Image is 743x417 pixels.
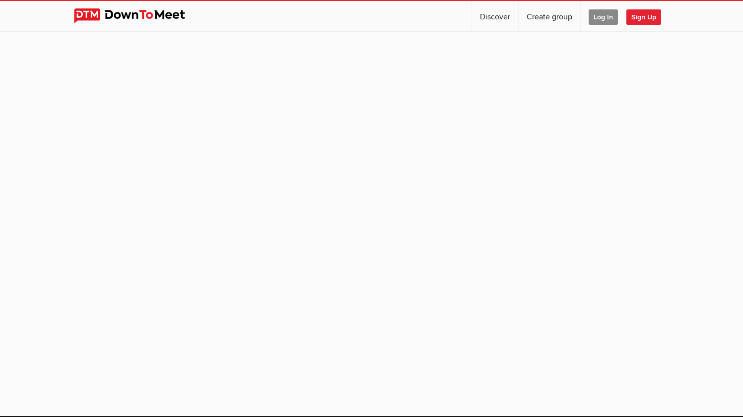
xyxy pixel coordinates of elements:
span: Log In [589,9,618,25]
a: Sign Up [626,1,669,31]
img: DownToMeet [74,8,201,23]
a: Create group [519,1,580,31]
a: Log In [581,1,626,31]
span: Sign Up [626,9,661,25]
a: Discover [472,1,518,31]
